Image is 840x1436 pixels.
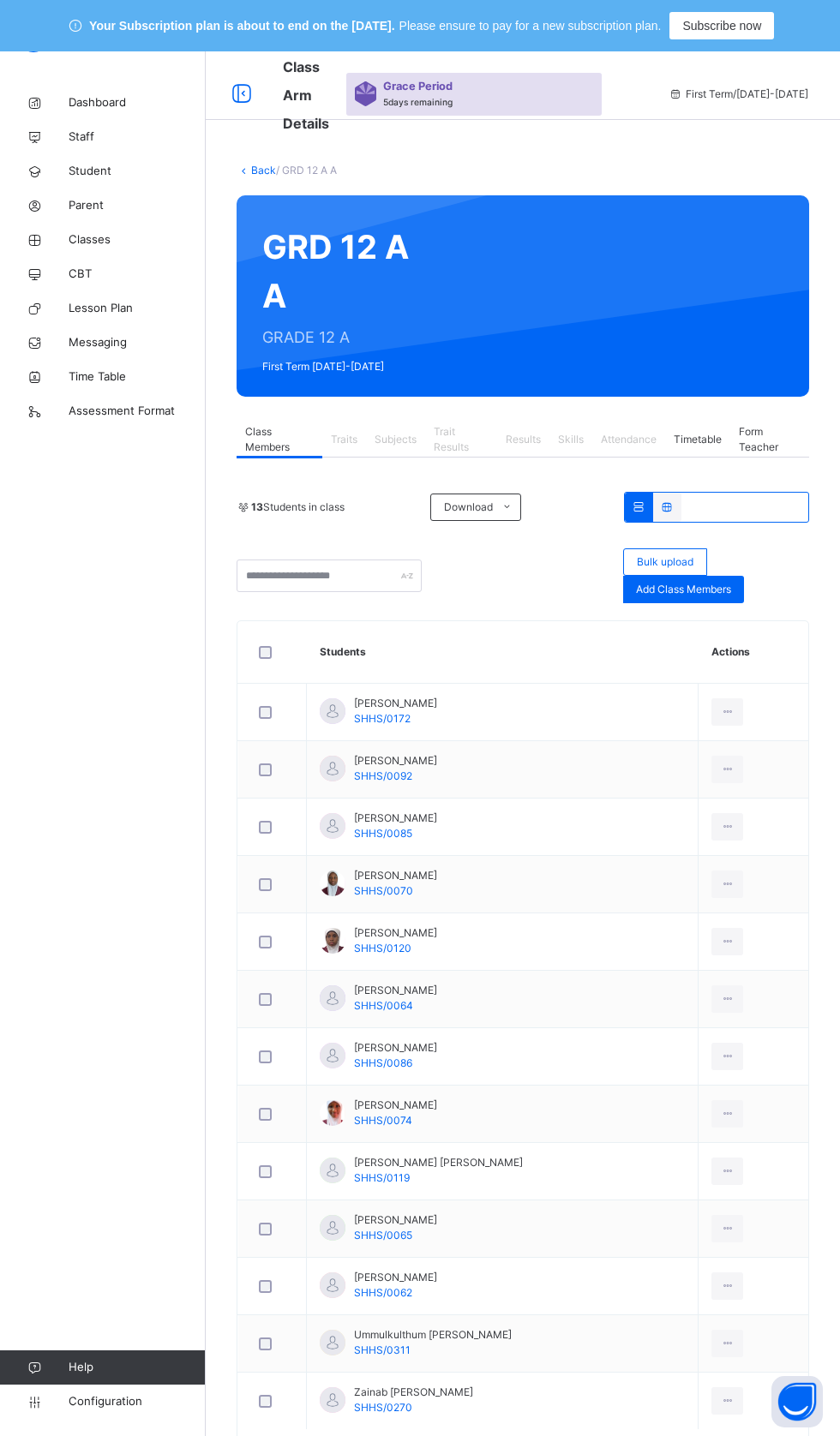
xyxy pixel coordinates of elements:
span: SHHS/0172 [354,712,411,725]
span: Dashboard [69,94,206,111]
th: Students [307,621,699,684]
span: Form Teacher [739,424,801,455]
span: Results [506,432,541,447]
span: SHHS/0086 [354,1056,412,1069]
span: Bulk upload [637,554,693,570]
span: Class Members [245,424,314,455]
span: SHHS/0074 [354,1114,412,1127]
span: Student [69,163,206,180]
span: Add Class Members [636,582,731,597]
span: Your Subscription plan is about to end on the [DATE]. [89,17,394,35]
span: Timetable [674,432,722,447]
span: [PERSON_NAME] [PERSON_NAME] [354,1155,523,1170]
span: [PERSON_NAME] [354,811,437,826]
span: SHHS/0062 [354,1286,412,1299]
span: SHHS/0119 [354,1171,410,1184]
button: Open asap [771,1376,823,1427]
span: SHHS/0120 [354,942,411,954]
span: SHHS/0070 [354,884,413,897]
span: [PERSON_NAME] [354,696,437,711]
span: Download [444,500,493,515]
span: SHHS/0092 [354,769,412,782]
span: Assessment Format [69,403,206,420]
span: Messaging [69,334,206,351]
span: [PERSON_NAME] [354,753,437,769]
span: [PERSON_NAME] [354,1212,437,1228]
b: 13 [251,500,263,513]
span: Configuration [69,1393,205,1410]
span: CBT [69,266,206,283]
span: [PERSON_NAME] [354,868,437,883]
span: session/term information [669,87,808,102]
span: Ummulkulthum [PERSON_NAME] [354,1327,512,1343]
span: SHHS/0085 [354,827,412,840]
span: Classes [69,231,206,248]
span: Subscribe now [682,17,761,35]
span: SHHS/0270 [354,1401,412,1414]
span: Skills [558,432,584,447]
span: Traits [331,432,357,447]
a: Back [251,164,276,177]
img: sticker-purple.71386a28dfed39d6af7621340158ba97.svg [355,81,376,105]
span: Students in class [251,500,345,515]
span: Class Arm Details [283,58,329,132]
span: Staff [69,129,206,146]
span: [PERSON_NAME] [354,1270,437,1285]
span: Attendance [601,432,657,447]
span: Subjects [375,432,417,447]
span: [PERSON_NAME] [354,1040,437,1056]
span: Zainab [PERSON_NAME] [354,1385,473,1400]
span: Parent [69,197,206,214]
span: Grace Period [383,78,453,94]
span: SHHS/0064 [354,999,413,1012]
span: Help [69,1359,205,1376]
th: Actions [699,621,808,684]
span: [PERSON_NAME] [354,983,437,998]
span: SHHS/0311 [354,1343,411,1356]
span: Trait Results [434,424,489,455]
span: Time Table [69,368,206,386]
span: First Term [DATE]-[DATE] [262,359,413,374]
span: / GRD 12 A A [276,164,337,177]
span: Please ensure to pay for a new subscription plan. [399,17,662,35]
span: [PERSON_NAME] [354,925,437,941]
span: [PERSON_NAME] [354,1098,437,1113]
span: Lesson Plan [69,300,206,317]
span: 5 days remaining [383,97,453,107]
span: SHHS/0065 [354,1229,412,1242]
